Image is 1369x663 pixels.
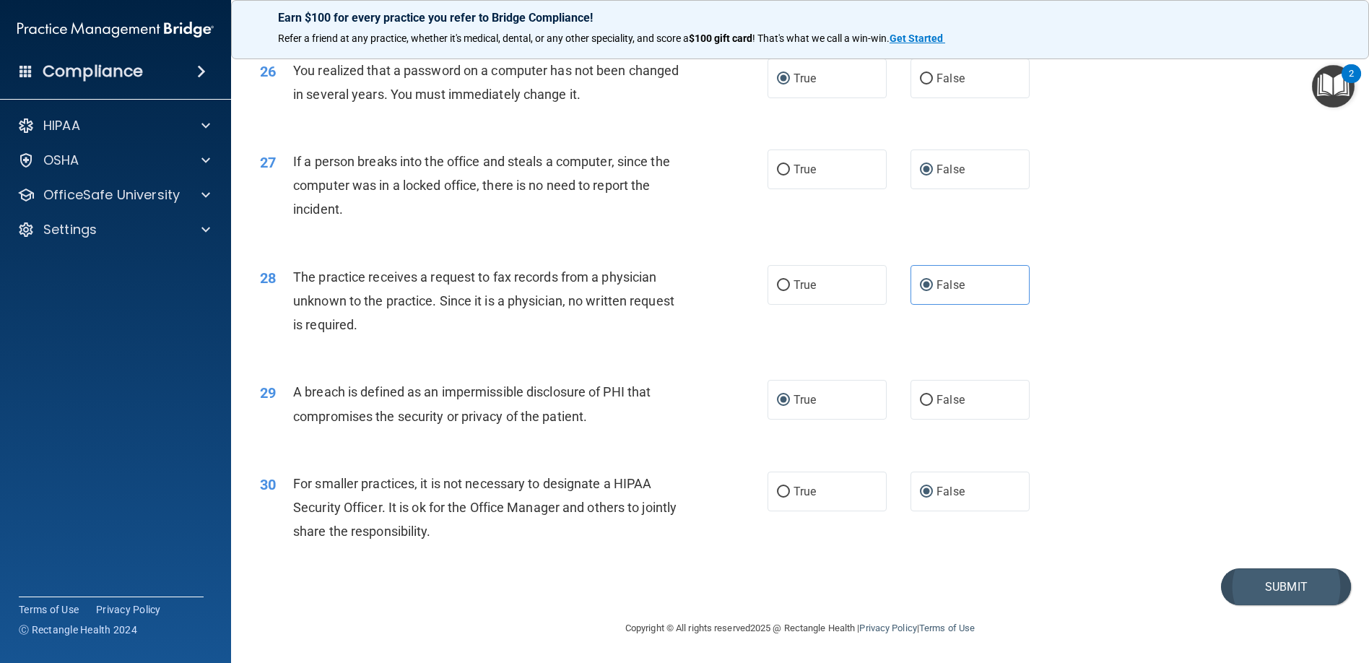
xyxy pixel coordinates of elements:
[777,487,790,498] input: True
[293,63,679,102] span: You realized that a password on a computer has not been changed in several years. You must immedi...
[293,476,677,539] span: For smaller practices, it is not necessary to designate a HIPAA Security Officer. It is ok for th...
[1312,65,1355,108] button: Open Resource Center, 2 new notifications
[936,393,965,407] span: False
[936,485,965,498] span: False
[936,71,965,85] span: False
[920,165,933,175] input: False
[260,384,276,402] span: 29
[19,602,79,617] a: Terms of Use
[1349,74,1354,92] div: 2
[1221,568,1351,605] button: Submit
[752,32,890,44] span: ! That's what we call a win-win.
[96,602,161,617] a: Privacy Policy
[293,154,670,217] span: If a person breaks into the office and steals a computer, since the computer was in a locked offi...
[260,269,276,287] span: 28
[536,605,1064,651] div: Copyright © All rights reserved 2025 @ Rectangle Health | |
[260,63,276,80] span: 26
[278,32,689,44] span: Refer a friend at any practice, whether it's medical, dental, or any other speciality, and score a
[293,384,651,423] span: A breach is defined as an impermissible disclosure of PHI that compromises the security or privac...
[293,269,674,332] span: The practice receives a request to fax records from a physician unknown to the practice. Since it...
[890,32,945,44] a: Get Started
[890,32,943,44] strong: Get Started
[17,186,210,204] a: OfficeSafe University
[260,154,276,171] span: 27
[919,623,975,633] a: Terms of Use
[794,71,816,85] span: True
[17,117,210,134] a: HIPAA
[920,74,933,84] input: False
[43,152,79,169] p: OSHA
[17,15,214,44] img: PMB logo
[794,278,816,292] span: True
[689,32,752,44] strong: $100 gift card
[920,395,933,406] input: False
[794,162,816,176] span: True
[920,487,933,498] input: False
[19,623,137,637] span: Ⓒ Rectangle Health 2024
[794,393,816,407] span: True
[278,11,1322,25] p: Earn $100 for every practice you refer to Bridge Compliance!
[794,485,816,498] span: True
[43,117,80,134] p: HIPAA
[936,278,965,292] span: False
[777,280,790,291] input: True
[17,221,210,238] a: Settings
[920,280,933,291] input: False
[777,165,790,175] input: True
[43,186,180,204] p: OfficeSafe University
[777,395,790,406] input: True
[260,476,276,493] span: 30
[43,61,143,82] h4: Compliance
[777,74,790,84] input: True
[17,152,210,169] a: OSHA
[859,623,916,633] a: Privacy Policy
[936,162,965,176] span: False
[43,221,97,238] p: Settings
